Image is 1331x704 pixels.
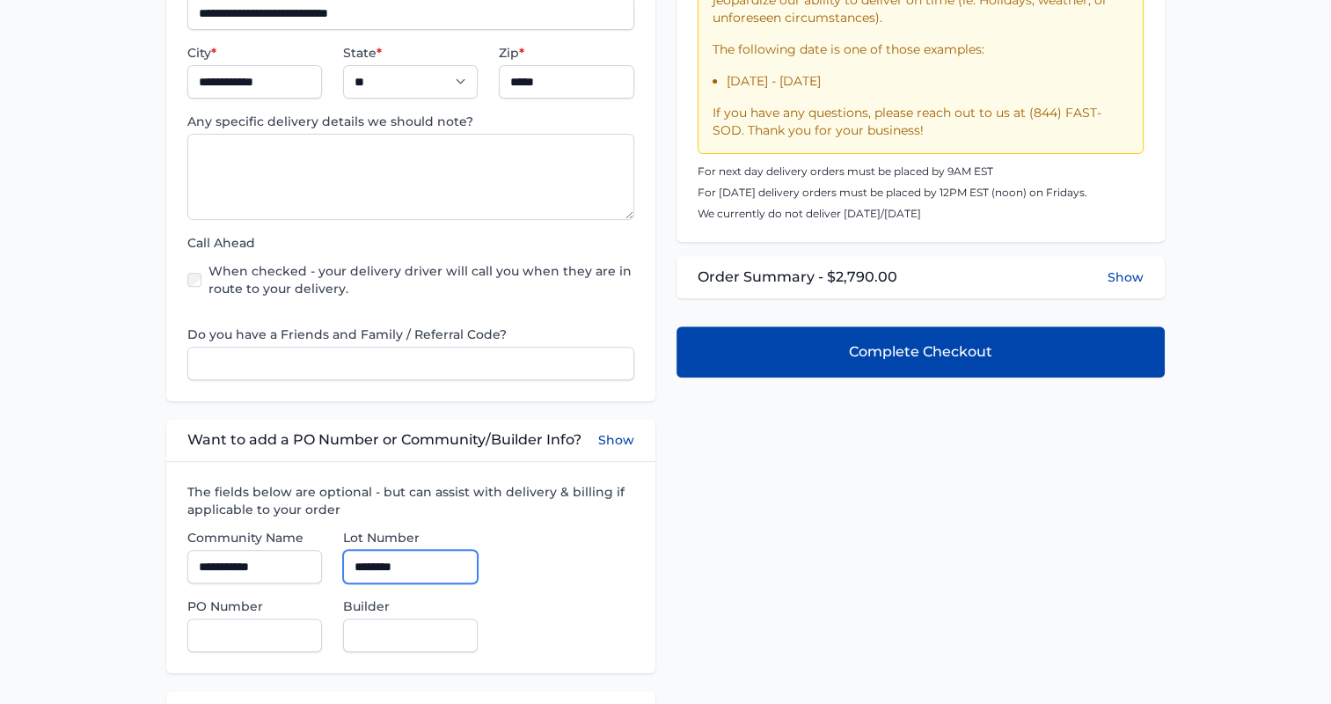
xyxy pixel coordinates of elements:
p: For [DATE] delivery orders must be placed by 12PM EST (noon) on Fridays. [698,186,1144,200]
label: Community Name [187,529,322,546]
label: Any specific delivery details we should note? [187,113,633,130]
label: Do you have a Friends and Family / Referral Code? [187,326,633,343]
label: Lot Number [343,529,478,546]
label: State [343,44,478,62]
span: Complete Checkout [849,341,992,363]
li: [DATE] - [DATE] [727,72,1129,90]
button: Show [1108,268,1144,286]
label: When checked - your delivery driver will call you when they are in route to your delivery. [208,262,633,297]
button: Complete Checkout [676,326,1165,378]
label: PO Number [187,598,322,615]
label: The fields below are optional - but can assist with delivery & billing if applicable to your order [187,483,633,518]
label: Call Ahead [187,234,633,252]
p: The following date is one of those examples: [713,40,1129,58]
p: If you have any questions, please reach out to us at (844) FAST-SOD. Thank you for your business! [713,104,1129,139]
label: City [187,44,322,62]
span: Want to add a PO Number or Community/Builder Info? [187,429,581,451]
label: Zip [499,44,633,62]
p: We currently do not deliver [DATE]/[DATE] [698,207,1144,221]
button: Show [598,429,634,451]
span: Order Summary - $2,790.00 [698,267,897,288]
label: Builder [343,598,478,615]
p: For next day delivery orders must be placed by 9AM EST [698,165,1144,179]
